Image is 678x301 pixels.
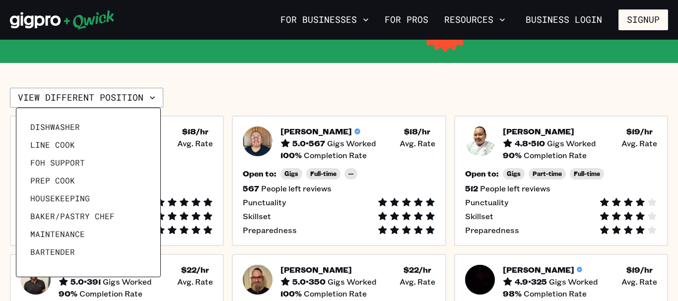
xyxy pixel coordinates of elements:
[26,118,150,267] ul: View different position
[30,211,115,221] span: Baker/Pastry Chef
[30,229,85,239] span: Maintenance
[30,247,75,257] span: Bartender
[30,140,75,150] span: Line Cook
[30,193,90,203] span: Housekeeping
[30,265,65,275] span: Barback
[30,158,85,168] span: FOH Support
[30,122,80,132] span: Dishwasher
[30,176,75,185] span: Prep Cook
